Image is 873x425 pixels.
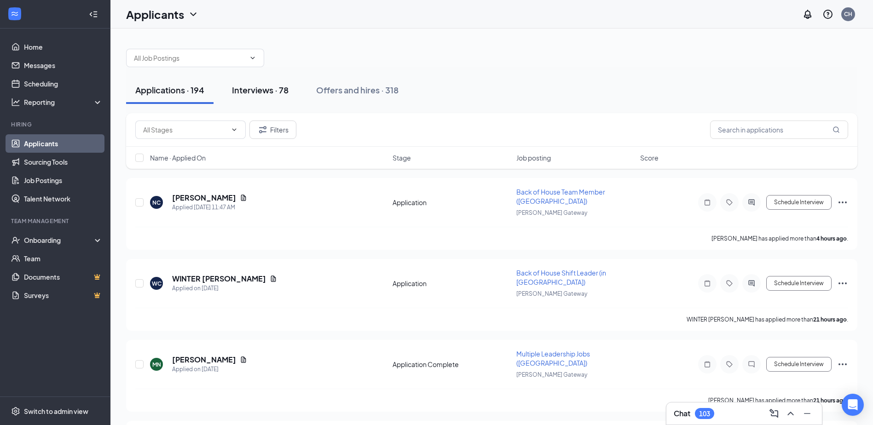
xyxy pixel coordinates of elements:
[126,6,184,22] h1: Applicants
[172,274,266,284] h5: WINTER [PERSON_NAME]
[640,153,659,162] span: Score
[24,38,103,56] a: Home
[10,9,19,18] svg: WorkstreamLogo
[816,235,847,242] b: 4 hours ago
[783,406,798,421] button: ChevronUp
[231,126,238,133] svg: ChevronDown
[710,121,848,139] input: Search in applications
[802,408,813,419] svg: Minimize
[813,397,847,404] b: 21 hours ago
[24,249,103,268] a: Team
[516,153,551,162] span: Job posting
[837,359,848,370] svg: Ellipses
[516,350,590,367] span: Multiple Leadership Jobs ([GEOGRAPHIC_DATA])
[767,406,781,421] button: ComposeMessage
[516,371,587,378] span: [PERSON_NAME] Gateway
[516,188,605,205] span: Back of House Team Member ([GEOGRAPHIC_DATA])
[766,276,832,291] button: Schedule Interview
[769,408,780,419] svg: ComposeMessage
[172,203,247,212] div: Applied [DATE] 11:47 AM
[746,280,757,287] svg: ActiveChat
[24,235,95,245] div: Onboarding
[240,356,247,363] svg: Document
[711,235,848,242] p: [PERSON_NAME] has applied more than .
[257,124,268,135] svg: Filter
[393,360,511,369] div: Application Complete
[516,209,587,216] span: [PERSON_NAME] Gateway
[249,121,296,139] button: Filter Filters
[844,10,852,18] div: CH
[316,84,399,96] div: Offers and hires · 318
[699,410,710,418] div: 103
[24,171,103,190] a: Job Postings
[134,53,245,63] input: All Job Postings
[152,361,161,368] div: MN
[687,316,848,323] p: WINTER [PERSON_NAME] has applied more than .
[833,126,840,133] svg: MagnifyingGlass
[24,134,103,153] a: Applicants
[24,98,103,107] div: Reporting
[766,195,832,210] button: Schedule Interview
[11,235,20,245] svg: UserCheck
[143,125,227,135] input: All Stages
[708,396,848,404] p: [PERSON_NAME] has applied more than .
[516,290,587,297] span: [PERSON_NAME] Gateway
[702,361,713,368] svg: Note
[393,198,511,207] div: Application
[516,269,606,286] span: Back of House Shift Leader (in [GEOGRAPHIC_DATA])
[785,408,796,419] svg: ChevronUp
[393,153,411,162] span: Stage
[702,199,713,206] svg: Note
[188,9,199,20] svg: ChevronDown
[842,394,864,416] div: Open Intercom Messenger
[135,84,204,96] div: Applications · 194
[24,268,103,286] a: DocumentsCrown
[800,406,815,421] button: Minimize
[813,316,847,323] b: 21 hours ago
[837,278,848,289] svg: Ellipses
[674,408,690,419] h3: Chat
[232,84,289,96] div: Interviews · 78
[24,56,103,75] a: Messages
[746,361,757,368] svg: ChatInactive
[24,407,88,416] div: Switch to admin view
[724,199,735,206] svg: Tag
[249,54,256,62] svg: ChevronDown
[11,98,20,107] svg: Analysis
[152,280,162,287] div: WC
[724,361,735,368] svg: Tag
[150,153,206,162] span: Name · Applied On
[172,193,236,203] h5: [PERSON_NAME]
[24,153,103,171] a: Sourcing Tools
[746,199,757,206] svg: ActiveChat
[24,75,103,93] a: Scheduling
[89,10,98,19] svg: Collapse
[240,194,247,201] svg: Document
[270,275,277,282] svg: Document
[822,9,833,20] svg: QuestionInfo
[24,190,103,208] a: Talent Network
[11,121,101,128] div: Hiring
[24,286,103,304] a: SurveysCrown
[172,355,236,365] h5: [PERSON_NAME]
[837,197,848,208] svg: Ellipses
[702,280,713,287] svg: Note
[724,280,735,287] svg: Tag
[802,9,813,20] svg: Notifications
[172,284,277,293] div: Applied on [DATE]
[11,407,20,416] svg: Settings
[11,217,101,225] div: Team Management
[393,279,511,288] div: Application
[766,357,832,372] button: Schedule Interview
[152,199,161,207] div: NC
[172,365,247,374] div: Applied on [DATE]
